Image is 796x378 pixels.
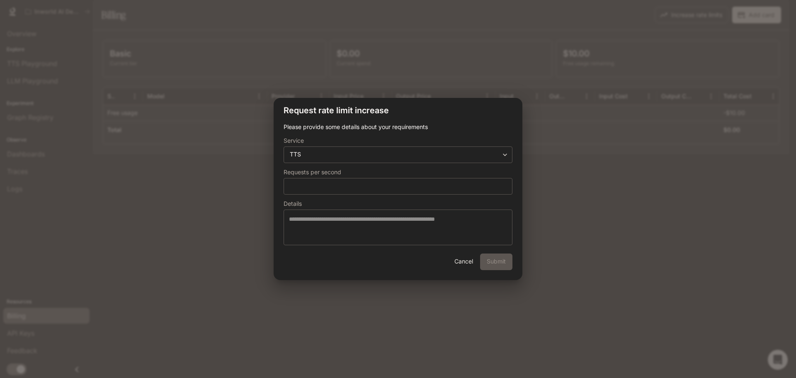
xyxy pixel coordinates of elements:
[450,254,477,270] button: Cancel
[284,150,512,159] div: TTS
[284,169,341,175] p: Requests per second
[284,138,304,144] p: Service
[284,123,512,131] p: Please provide some details about your requirements
[274,98,522,123] h2: Request rate limit increase
[284,201,302,207] p: Details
